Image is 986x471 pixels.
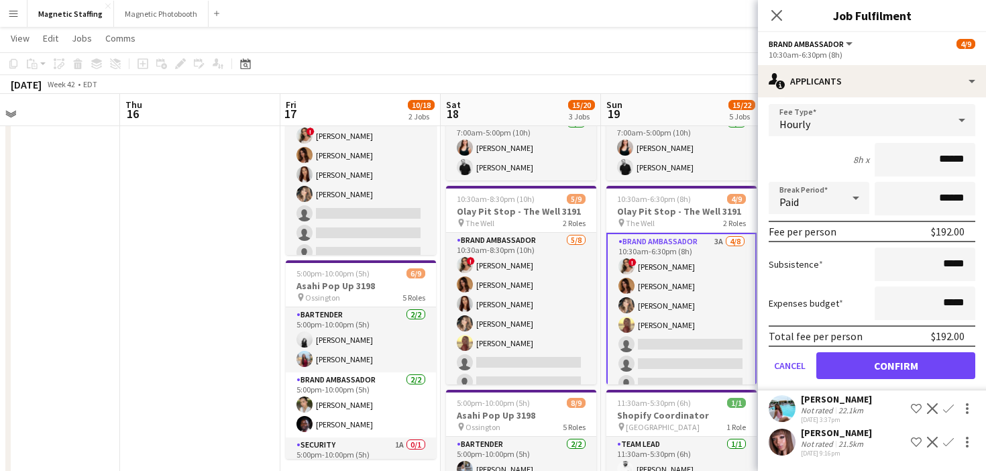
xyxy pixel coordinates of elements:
[286,307,436,372] app-card-role: Bartender2/25:00pm-10:00pm (5h)[PERSON_NAME][PERSON_NAME]
[11,78,42,91] div: [DATE]
[446,186,596,384] app-job-card: 10:30am-8:30pm (10h)5/9Olay Pit Stop - The Well 3191 The Well2 RolesBrand Ambassador5/810:30am-8:...
[569,111,594,121] div: 3 Jobs
[626,422,700,432] span: [GEOGRAPHIC_DATA]
[729,111,755,121] div: 5 Jobs
[567,398,586,408] span: 8/9
[769,258,823,270] label: Subsistence
[286,280,436,292] h3: Asahi Pop Up 3198
[465,218,494,228] span: The Well
[769,39,844,49] span: Brand Ambassador
[606,186,757,384] app-job-card: 10:30am-6:30pm (8h)4/9Olay Pit Stop - The Well 3191 The Well2 RolesBrand Ambassador3A4/810:30am-6...
[563,218,586,228] span: 2 Roles
[801,427,872,439] div: [PERSON_NAME]
[44,79,78,89] span: Week 42
[606,233,757,417] app-card-role: Brand Ambassador3A4/810:30am-6:30pm (8h)![PERSON_NAME][PERSON_NAME][PERSON_NAME][PERSON_NAME]
[628,258,637,266] span: !
[836,405,866,415] div: 22.1km
[801,449,872,458] div: [DATE] 9:16pm
[446,233,596,415] app-card-role: Brand Ambassador5/810:30am-8:30pm (10h)![PERSON_NAME][PERSON_NAME][PERSON_NAME][PERSON_NAME][PERS...
[604,106,622,121] span: 19
[286,103,436,285] app-card-role: Brand Ambassador1A4/811:00am-9:00pm (10h)![PERSON_NAME][PERSON_NAME][PERSON_NAME][PERSON_NAME]
[307,127,315,136] span: !
[296,268,370,278] span: 5:00pm-10:00pm (5h)
[43,32,58,44] span: Edit
[284,106,296,121] span: 17
[567,194,586,204] span: 5/9
[444,106,461,121] span: 18
[931,329,965,343] div: $192.00
[123,106,142,121] span: 16
[606,99,622,111] span: Sun
[769,352,811,379] button: Cancel
[105,32,135,44] span: Comms
[727,194,746,204] span: 4/9
[801,405,836,415] div: Not rated
[457,194,535,204] span: 10:30am-8:30pm (10h)
[286,372,436,437] app-card-role: Brand Ambassador2/25:00pm-10:00pm (5h)[PERSON_NAME][PERSON_NAME]
[931,225,965,238] div: $192.00
[779,117,810,131] span: Hourly
[606,409,757,421] h3: Shopify Coordinator
[563,422,586,432] span: 5 Roles
[853,154,869,166] div: 8h x
[305,293,340,303] span: Ossington
[727,398,746,408] span: 1/1
[125,99,142,111] span: Thu
[723,218,746,228] span: 2 Roles
[286,260,436,459] app-job-card: 5:00pm-10:00pm (5h)6/9Asahi Pop Up 3198 Ossington5 RolesBartender2/25:00pm-10:00pm (5h)[PERSON_NA...
[626,218,655,228] span: The Well
[286,99,296,111] span: Fri
[114,1,209,27] button: Magnetic Photobooth
[467,257,475,265] span: !
[801,439,836,449] div: Not rated
[769,39,855,49] button: Brand Ambassador
[816,352,975,379] button: Confirm
[406,268,425,278] span: 6/9
[617,194,691,204] span: 10:30am-6:30pm (8h)
[728,100,755,110] span: 15/22
[408,111,434,121] div: 2 Jobs
[446,115,596,180] app-card-role: Brand Ambassador2/27:00am-5:00pm (10h)[PERSON_NAME][PERSON_NAME]
[72,32,92,44] span: Jobs
[66,30,97,47] a: Jobs
[617,398,691,408] span: 11:30am-5:30pm (6h)
[38,30,64,47] a: Edit
[801,415,872,424] div: [DATE] 3:37pm
[402,293,425,303] span: 5 Roles
[11,32,30,44] span: View
[726,422,746,432] span: 1 Role
[5,30,35,47] a: View
[446,205,596,217] h3: Olay Pit Stop - The Well 3191
[769,225,836,238] div: Fee per person
[801,393,872,405] div: [PERSON_NAME]
[769,329,863,343] div: Total fee per person
[769,50,975,60] div: 10:30am-6:30pm (8h)
[758,65,986,97] div: Applicants
[568,100,595,110] span: 15/20
[769,297,843,309] label: Expenses budget
[779,195,799,209] span: Paid
[446,409,596,421] h3: Asahi Pop Up 3198
[836,439,866,449] div: 21.5km
[758,7,986,24] h3: Job Fulfilment
[956,39,975,49] span: 4/9
[446,99,461,111] span: Sat
[606,115,757,180] app-card-role: Brand Ambassador2/27:00am-5:00pm (10h)[PERSON_NAME][PERSON_NAME]
[83,79,97,89] div: EDT
[28,1,114,27] button: Magnetic Staffing
[457,398,530,408] span: 5:00pm-10:00pm (5h)
[286,56,436,255] app-job-card: 11:00am-9:00pm (10h)4/9Olay Pit Stop - The Well 3191 The Well2 RolesBrand Ambassador1A4/811:00am-...
[408,100,435,110] span: 10/18
[465,422,500,432] span: Ossington
[100,30,141,47] a: Comms
[606,205,757,217] h3: Olay Pit Stop - The Well 3191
